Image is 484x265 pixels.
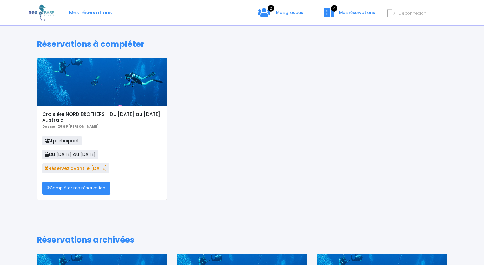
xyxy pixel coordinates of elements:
h1: Réservations archivées [37,235,448,245]
b: Dossier 26 GP [PERSON_NAME] [42,124,99,129]
span: Mes réservations [339,10,375,16]
h1: Réservations à compléter [37,39,448,49]
a: Compléter ma réservation [42,182,110,195]
a: 4 Mes réservations [319,12,379,18]
span: Mes groupes [276,10,303,16]
span: 4 [331,5,337,12]
a: 2 Mes groupes [253,12,308,18]
h5: Croisière NORD BROTHERS - Du [DATE] au [DATE] Australe [42,112,162,123]
span: Réservez avant le [DATE] [42,163,109,173]
span: Déconnexion [399,10,426,16]
span: 2 [268,5,274,12]
span: 1 participant [42,136,82,145]
span: Du [DATE] au [DATE] [42,150,98,159]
